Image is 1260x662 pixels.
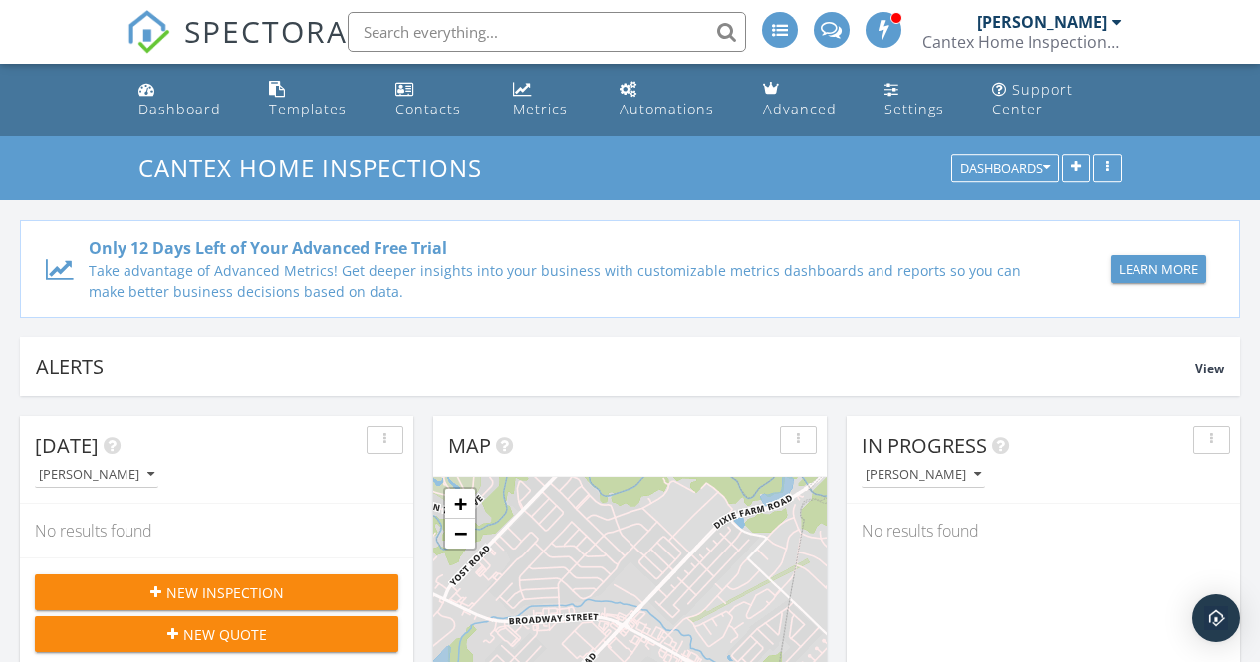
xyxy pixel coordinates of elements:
[348,12,746,52] input: Search everything...
[183,624,267,645] span: New Quote
[138,100,221,118] div: Dashboard
[513,100,568,118] div: Metrics
[884,100,944,118] div: Settings
[395,100,461,118] div: Contacts
[35,432,99,459] span: [DATE]
[89,260,1026,302] div: Take advantage of Advanced Metrics! Get deeper insights into your business with customizable metr...
[992,80,1073,118] div: Support Center
[763,100,837,118] div: Advanced
[847,504,1240,557] div: No results found
[138,151,499,184] a: Cantex Home Inspections
[130,72,246,128] a: Dashboard
[1119,260,1198,280] div: Learn More
[612,72,739,128] a: Automations (Basic)
[922,32,1122,52] div: Cantex Home Inspections LLC
[387,72,488,128] a: Contacts
[20,504,413,557] div: No results found
[445,489,475,519] a: Zoom in
[960,162,1050,176] div: Dashboards
[505,72,596,128] a: Metrics
[866,468,981,482] div: [PERSON_NAME]
[1111,255,1206,283] button: Learn More
[35,574,398,610] button: New Inspection
[862,432,987,459] span: In Progress
[755,72,861,128] a: Advanced
[126,27,348,69] a: SPECTORA
[35,462,158,489] button: [PERSON_NAME]
[862,462,985,489] button: [PERSON_NAME]
[977,12,1107,32] div: [PERSON_NAME]
[1192,594,1240,642] div: Open Intercom Messenger
[36,353,1195,380] div: Alerts
[620,100,714,118] div: Automations
[261,72,372,128] a: Templates
[184,10,348,52] span: SPECTORA
[269,100,347,118] div: Templates
[89,236,1026,260] div: Only 12 Days Left of Your Advanced Free Trial
[445,519,475,549] a: Zoom out
[126,10,170,54] img: The Best Home Inspection Software - Spectora
[448,432,491,459] span: Map
[1195,360,1224,377] span: View
[166,582,284,603] span: New Inspection
[877,72,968,128] a: Settings
[39,468,154,482] div: [PERSON_NAME]
[951,155,1059,183] button: Dashboards
[984,72,1130,128] a: Support Center
[35,616,398,652] button: New Quote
